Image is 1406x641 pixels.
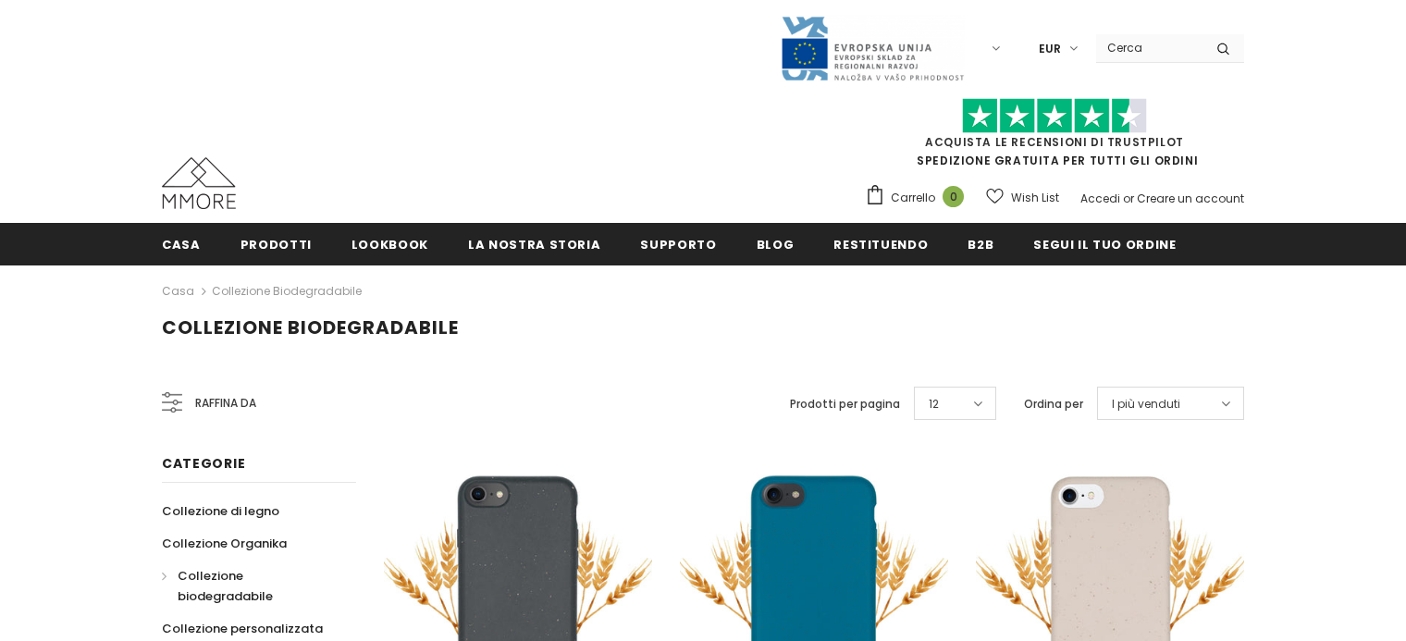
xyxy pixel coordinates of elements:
span: SPEDIZIONE GRATUITA PER TUTTI GLI ORDINI [865,106,1244,168]
a: Collezione di legno [162,495,279,527]
a: Casa [162,280,194,302]
span: 12 [929,395,939,413]
span: Categorie [162,454,245,473]
a: Acquista le recensioni di TrustPilot [925,134,1184,150]
span: Wish List [1011,189,1059,207]
a: Prodotti [240,223,312,265]
input: Search Site [1096,34,1202,61]
a: Collezione biodegradabile [212,283,362,299]
a: Casa [162,223,201,265]
span: I più venduti [1112,395,1180,413]
span: EUR [1039,40,1061,58]
a: Segui il tuo ordine [1033,223,1176,265]
span: Lookbook [351,236,428,253]
img: Javni Razpis [780,15,965,82]
a: Carrello 0 [865,184,973,212]
a: B2B [968,223,993,265]
img: Fidati di Pilot Stars [962,98,1147,134]
span: Raffina da [195,393,256,413]
span: or [1123,191,1134,206]
span: Collezione biodegradabile [162,314,459,340]
span: Collezione personalizzata [162,620,323,637]
a: Javni Razpis [780,40,965,55]
a: Accedi [1080,191,1120,206]
label: Ordina per [1024,395,1083,413]
a: Lookbook [351,223,428,265]
a: Creare un account [1137,191,1244,206]
span: Blog [757,236,795,253]
a: Restituendo [833,223,928,265]
span: Carrello [891,189,935,207]
a: supporto [640,223,716,265]
a: Collezione biodegradabile [162,560,336,612]
label: Prodotti per pagina [790,395,900,413]
span: 0 [943,186,964,207]
span: Restituendo [833,236,928,253]
span: supporto [640,236,716,253]
span: Segui il tuo ordine [1033,236,1176,253]
a: Collezione Organika [162,527,287,560]
a: Wish List [986,181,1059,214]
a: Blog [757,223,795,265]
img: Casi MMORE [162,157,236,209]
span: Collezione biodegradabile [178,567,273,605]
span: Casa [162,236,201,253]
span: Prodotti [240,236,312,253]
span: La nostra storia [468,236,600,253]
span: B2B [968,236,993,253]
a: La nostra storia [468,223,600,265]
span: Collezione di legno [162,502,279,520]
span: Collezione Organika [162,535,287,552]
